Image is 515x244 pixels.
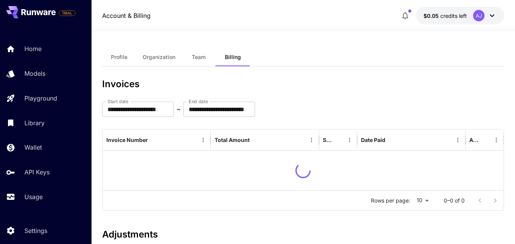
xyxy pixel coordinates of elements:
[24,94,57,103] p: Playground
[192,54,205,61] span: Team
[440,13,467,19] span: credits left
[469,137,480,143] div: Action
[149,135,159,145] button: Sort
[413,195,432,206] div: 10
[198,135,209,145] button: Menu
[24,167,50,177] p: API Keys
[323,137,333,143] div: Status
[334,135,344,145] button: Sort
[176,105,181,114] p: ~
[24,226,47,235] p: Settings
[102,79,504,89] h3: Invoices
[143,54,175,61] span: Organization
[424,12,467,20] div: $0.05
[344,135,355,145] button: Menu
[416,7,504,24] button: $0.05AJ
[306,135,317,145] button: Menu
[480,135,491,145] button: Sort
[24,44,42,53] p: Home
[24,118,45,128] p: Library
[111,54,127,61] span: Profile
[102,11,151,20] a: Account & Billing
[106,137,148,143] div: Invoice Number
[491,135,502,145] button: Menu
[444,197,465,204] p: 0–0 of 0
[102,229,504,240] h3: Adjustments
[386,135,397,145] button: Sort
[102,11,151,20] nav: breadcrumb
[371,197,410,204] p: Rows per page:
[24,143,42,152] p: Wallet
[189,98,208,105] label: End date
[215,137,250,143] div: Total Amount
[424,13,440,19] span: $0.05
[361,137,385,143] div: Date Paid
[24,69,45,78] p: Models
[59,10,75,16] span: TRIAL
[225,54,241,61] span: Billing
[452,135,463,145] button: Menu
[59,8,75,18] span: Add your payment card to enable full platform functionality.
[473,10,485,21] div: AJ
[250,135,261,145] button: Sort
[107,98,128,105] label: Start date
[24,192,43,201] p: Usage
